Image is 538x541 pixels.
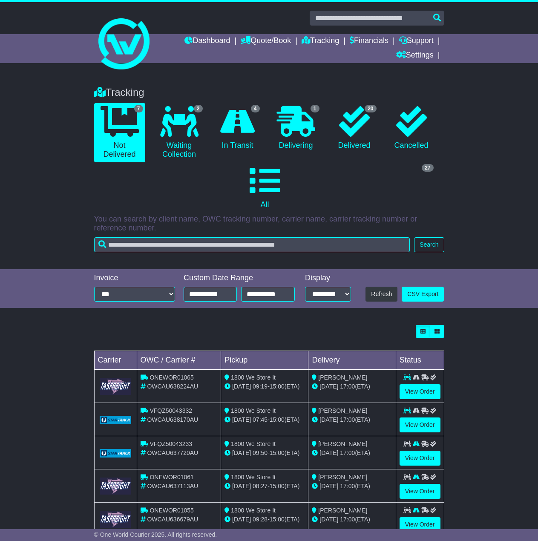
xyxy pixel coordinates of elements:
[94,162,436,213] a: 27 All
[224,415,305,424] div: - (ETA)
[422,164,433,172] span: 27
[318,440,367,447] span: [PERSON_NAME]
[318,507,367,514] span: [PERSON_NAME]
[396,49,434,63] a: Settings
[100,416,132,424] img: GetCarrierServiceLogo
[184,34,230,49] a: Dashboard
[399,34,434,49] a: Support
[319,383,338,390] span: [DATE]
[231,474,276,481] span: 1800 We Store It
[90,86,449,99] div: Tracking
[213,103,262,153] a: 4 In Transit
[231,507,276,514] span: 1800 We Store It
[150,440,192,447] span: VFQZ50043233
[400,517,440,532] a: View Order
[340,516,355,523] span: 17:00
[241,34,291,49] a: Quote/Book
[400,417,440,432] a: View Order
[396,351,444,370] td: Status
[232,483,251,489] span: [DATE]
[402,287,444,302] a: CSV Export
[224,449,305,458] div: - (ETA)
[224,482,305,491] div: - (ETA)
[147,383,198,390] span: OWCAU638224AU
[330,103,379,153] a: 20 Delivered
[231,407,276,414] span: 1800 We Store It
[319,416,338,423] span: [DATE]
[400,451,440,466] a: View Order
[312,449,392,458] div: (ETA)
[231,374,276,381] span: 1800 We Store It
[312,515,392,524] div: (ETA)
[94,215,444,233] p: You can search by client name, OWC tracking number, carrier name, carrier tracking number or refe...
[154,103,205,162] a: 2 Waiting Collection
[94,351,137,370] td: Carrier
[253,483,268,489] span: 08:27
[251,105,260,112] span: 4
[147,516,198,523] span: OWCAU636679AU
[150,374,193,381] span: ONEWOR01065
[100,378,132,394] img: GetCarrierServiceLogo
[253,416,268,423] span: 07:45
[194,105,203,112] span: 2
[94,273,175,283] div: Invoice
[365,105,376,112] span: 20
[318,374,367,381] span: [PERSON_NAME]
[232,383,251,390] span: [DATE]
[270,383,285,390] span: 15:00
[305,273,351,283] div: Display
[147,416,198,423] span: OWCAU638170AU
[253,383,268,390] span: 09:19
[270,483,285,489] span: 15:00
[400,484,440,499] a: View Order
[302,34,339,49] a: Tracking
[150,507,193,514] span: ONEWOR01055
[231,440,276,447] span: 1800 We Store It
[147,483,198,489] span: OWCAU637113AU
[365,287,397,302] button: Refresh
[224,515,305,524] div: - (ETA)
[340,383,355,390] span: 17:00
[253,449,268,456] span: 09:50
[400,384,440,399] a: View Order
[414,237,444,252] button: Search
[134,105,143,112] span: 7
[270,103,322,153] a: 1 Delivering
[350,34,388,49] a: Financials
[100,511,132,527] img: GetCarrierServiceLogo
[147,449,198,456] span: OWCAU637720AU
[224,382,305,391] div: - (ETA)
[184,273,295,283] div: Custom Date Range
[94,531,217,538] span: © One World Courier 2025. All rights reserved.
[340,449,355,456] span: 17:00
[232,516,251,523] span: [DATE]
[312,382,392,391] div: (ETA)
[319,516,338,523] span: [DATE]
[311,105,319,112] span: 1
[387,103,436,153] a: Cancelled
[137,351,221,370] td: OWC / Carrier #
[318,407,367,414] span: [PERSON_NAME]
[150,474,193,481] span: ONEWOR01061
[232,416,251,423] span: [DATE]
[253,516,268,523] span: 09:28
[270,516,285,523] span: 15:00
[340,483,355,489] span: 17:00
[270,416,285,423] span: 15:00
[312,415,392,424] div: (ETA)
[150,407,192,414] span: VFQZ50043332
[221,351,308,370] td: Pickup
[270,449,285,456] span: 15:00
[318,474,367,481] span: [PERSON_NAME]
[340,416,355,423] span: 17:00
[308,351,396,370] td: Delivery
[100,449,132,458] img: GetCarrierServiceLogo
[94,103,145,162] a: 7 Not Delivered
[319,449,338,456] span: [DATE]
[232,449,251,456] span: [DATE]
[100,478,132,494] img: GetCarrierServiceLogo
[319,483,338,489] span: [DATE]
[312,482,392,491] div: (ETA)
